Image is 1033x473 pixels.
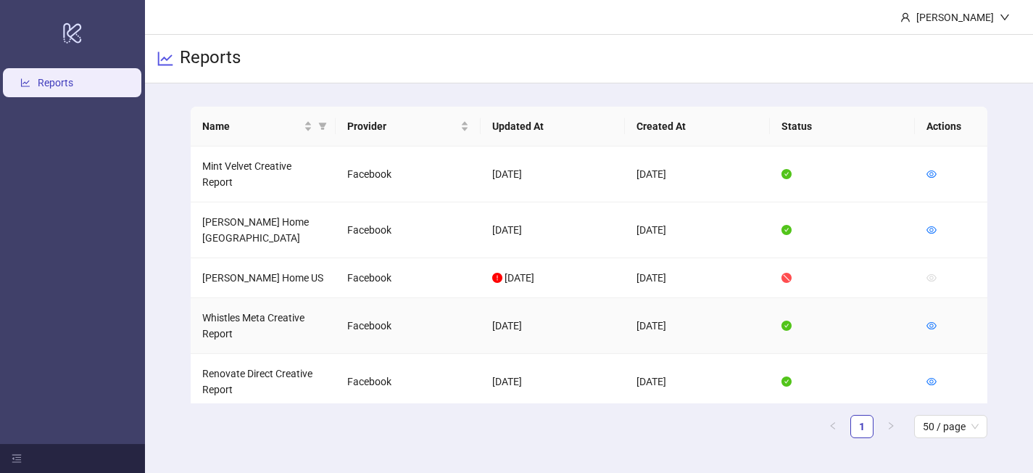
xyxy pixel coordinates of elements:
[347,118,457,134] span: Provider
[336,107,481,147] th: Provider
[12,453,22,464] span: menu-fold
[625,107,770,147] th: Created At
[191,147,336,202] td: Mint Velvet Creative Report
[879,415,903,438] button: right
[850,415,874,438] li: 1
[336,202,481,258] td: Facebook
[481,107,626,147] th: Updated At
[926,168,937,180] a: eye
[781,169,792,179] span: check-circle
[926,225,937,235] span: eye
[336,147,481,202] td: Facebook
[625,354,770,410] td: [DATE]
[625,147,770,202] td: [DATE]
[770,107,915,147] th: Status
[481,147,626,202] td: [DATE]
[180,46,241,71] h3: Reports
[481,202,626,258] td: [DATE]
[481,298,626,354] td: [DATE]
[781,273,792,283] span: stop
[879,415,903,438] li: Next Page
[900,12,910,22] span: user
[915,107,987,147] th: Actions
[336,298,481,354] td: Facebook
[926,273,937,283] span: eye
[191,298,336,354] td: Whistles Meta Creative Report
[492,273,502,283] span: exclamation-circle
[887,421,895,430] span: right
[781,377,792,387] span: check-circle
[157,50,174,67] span: line-chart
[1000,12,1010,22] span: down
[821,415,845,438] li: Previous Page
[781,225,792,235] span: check-circle
[926,376,937,387] a: eye
[926,377,937,387] span: eye
[914,415,987,438] div: Page Size
[829,421,837,430] span: left
[191,202,336,258] td: [PERSON_NAME] Home [GEOGRAPHIC_DATA]
[821,415,845,438] button: left
[191,107,336,147] th: Name
[625,258,770,298] td: [DATE]
[625,202,770,258] td: [DATE]
[625,298,770,354] td: [DATE]
[202,118,301,134] span: Name
[318,122,327,131] span: filter
[336,354,481,410] td: Facebook
[481,354,626,410] td: [DATE]
[315,115,330,137] span: filter
[191,258,336,298] td: [PERSON_NAME] Home US
[851,416,873,437] a: 1
[191,354,336,410] td: Renovate Direct Creative Report
[923,416,979,437] span: 50 / page
[926,320,937,332] a: eye
[38,77,73,89] a: Reports
[336,258,481,298] td: Facebook
[910,9,1000,25] div: [PERSON_NAME]
[781,321,792,331] span: check-circle
[505,272,534,284] span: [DATE]
[926,224,937,236] a: eye
[926,169,937,179] span: eye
